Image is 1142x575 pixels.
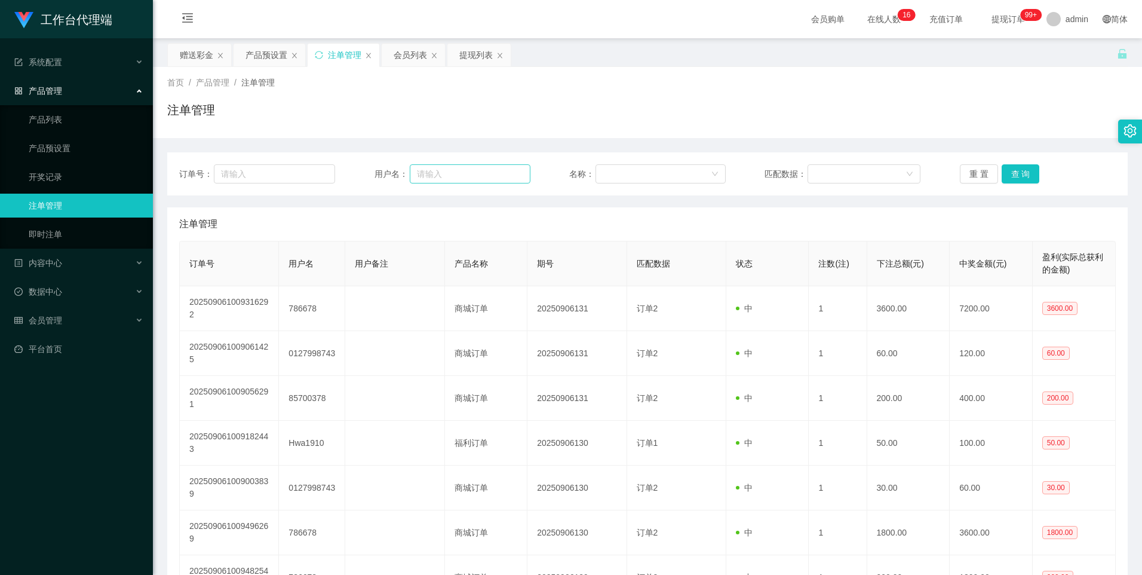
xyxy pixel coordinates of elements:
span: 首页 [167,78,184,87]
td: 1 [809,510,867,555]
span: 中 [736,393,753,403]
span: 内容中心 [14,258,62,268]
span: 中 [736,438,753,448]
td: 0127998743 [279,331,345,376]
td: 20250906131 [527,331,627,376]
td: 20250906131 [527,376,627,421]
span: 匹配数据： [765,168,808,181]
span: 60.00 [1042,347,1070,360]
td: 3600.00 [867,286,950,331]
td: 商城订单 [445,376,528,421]
a: 产品预设置 [29,136,143,160]
span: 充值订单 [923,15,969,23]
i: 图标: close [365,52,372,59]
h1: 工作台代理端 [41,1,112,39]
div: 会员列表 [394,44,427,66]
td: 商城订单 [445,510,528,555]
td: 20250906130 [527,466,627,510]
td: 202509061009056291 [180,376,279,421]
p: 1 [902,9,907,21]
button: 查 询 [1002,164,1040,183]
td: 20250906130 [527,421,627,466]
span: 中 [736,348,753,358]
td: 0127998743 [279,466,345,510]
div: 提现列表 [459,44,493,66]
td: 1800.00 [867,510,950,555]
a: 注单管理 [29,194,143,218]
a: 图标: dashboard平台首页 [14,337,143,361]
i: 图标: down [711,170,719,179]
td: 1 [809,331,867,376]
td: 85700378 [279,376,345,421]
span: 状态 [736,259,753,268]
span: 会员管理 [14,316,62,325]
a: 工作台代理端 [14,14,112,24]
span: 提现订单 [986,15,1031,23]
span: 系统配置 [14,57,62,67]
span: 订单2 [637,528,658,537]
img: logo.9652507e.png [14,12,33,29]
span: 200.00 [1042,392,1074,405]
h1: 注单管理 [167,101,215,119]
td: 202509061009003839 [180,466,279,510]
span: 中 [736,304,753,313]
span: 产品管理 [14,86,62,96]
span: 下注总额(元) [877,259,924,268]
td: 202509061009316292 [180,286,279,331]
td: 202509061009061425 [180,331,279,376]
div: 赠送彩金 [180,44,213,66]
td: 30.00 [867,466,950,510]
button: 重 置 [960,164,998,183]
i: 图标: close [431,52,438,59]
span: 用户名： [374,168,410,181]
a: 产品列表 [29,108,143,131]
td: 60.00 [950,466,1033,510]
span: 订单2 [637,304,658,313]
sup: 1088 [1020,9,1042,21]
td: 商城订单 [445,286,528,331]
span: 订单1 [637,438,658,448]
span: 注单管理 [241,78,275,87]
td: 1 [809,466,867,510]
i: 图标: form [14,58,23,66]
i: 图标: appstore-o [14,87,23,95]
td: 786678 [279,286,345,331]
span: 中奖金额(元) [959,259,1006,268]
span: 3600.00 [1042,302,1077,315]
span: 匹配数据 [637,259,670,268]
i: 图标: check-circle-o [14,287,23,296]
div: 产品预设置 [245,44,287,66]
i: 图标: profile [14,259,23,267]
td: 商城订单 [445,331,528,376]
span: 订单号： [179,168,214,181]
td: 60.00 [867,331,950,376]
td: 20250906130 [527,510,627,555]
div: 注单管理 [328,44,361,66]
span: 订单2 [637,348,658,358]
a: 开奖记录 [29,165,143,189]
span: 订单2 [637,483,658,493]
td: Hwa1910 [279,421,345,466]
td: 400.00 [950,376,1033,421]
td: 商城订单 [445,466,528,510]
i: 图标: down [906,170,913,179]
span: 中 [736,483,753,493]
span: 产品管理 [196,78,229,87]
span: 1800.00 [1042,526,1077,539]
i: 图标: global [1103,15,1111,23]
span: 数据中心 [14,287,62,296]
span: 中 [736,528,753,537]
td: 3600.00 [950,510,1033,555]
td: 1 [809,421,867,466]
i: 图标: close [291,52,298,59]
span: 50.00 [1042,436,1070,449]
span: 用户名 [288,259,314,268]
td: 20250906131 [527,286,627,331]
span: 订单号 [189,259,214,268]
td: 50.00 [867,421,950,466]
span: 订单2 [637,393,658,403]
span: 名称： [569,168,595,181]
span: / [234,78,237,87]
td: 120.00 [950,331,1033,376]
span: / [189,78,191,87]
